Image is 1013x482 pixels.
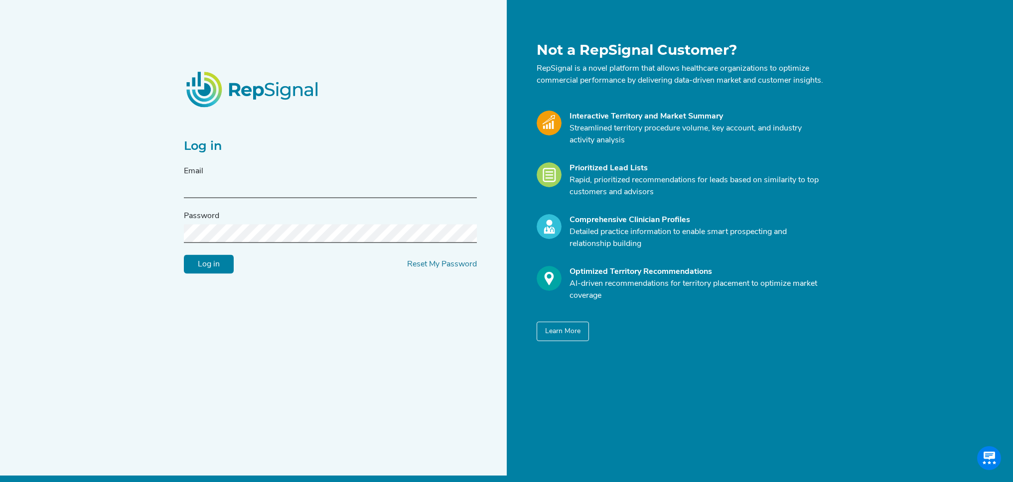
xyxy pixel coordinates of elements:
div: Prioritized Lead Lists [570,162,824,174]
img: Optimize_Icon.261f85db.svg [537,266,562,291]
img: Market_Icon.a700a4ad.svg [537,111,562,135]
label: Password [184,210,219,222]
img: RepSignalLogo.20539ed3.png [174,59,332,119]
img: Profile_Icon.739e2aba.svg [537,214,562,239]
h2: Log in [184,139,477,153]
h1: Not a RepSignal Customer? [537,42,824,59]
div: Optimized Territory Recommendations [570,266,824,278]
p: Detailed practice information to enable smart prospecting and relationship building [570,226,824,250]
label: Email [184,165,203,177]
p: Rapid, prioritized recommendations for leads based on similarity to top customers and advisors [570,174,824,198]
img: Leads_Icon.28e8c528.svg [537,162,562,187]
button: Learn More [537,322,589,341]
div: Interactive Territory and Market Summary [570,111,824,122]
p: Streamlined territory procedure volume, key account, and industry activity analysis [570,122,824,146]
a: Reset My Password [407,260,477,268]
p: RepSignal is a novel platform that allows healthcare organizations to optimize commercial perform... [537,63,824,87]
p: AI-driven recommendations for territory placement to optimize market coverage [570,278,824,302]
div: Comprehensive Clinician Profiles [570,214,824,226]
input: Log in [184,255,234,274]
